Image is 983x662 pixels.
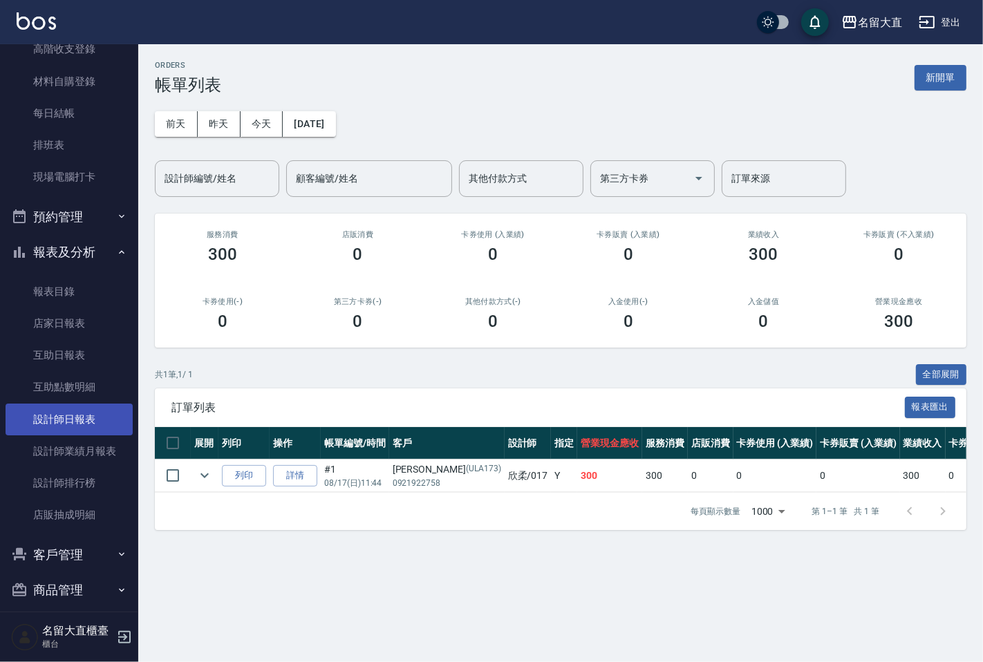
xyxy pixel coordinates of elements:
a: 材料自購登錄 [6,66,133,97]
h3: 帳單列表 [155,75,221,95]
p: 共 1 筆, 1 / 1 [155,368,193,381]
th: 展開 [191,427,218,460]
h2: 業績收入 [713,230,815,239]
h2: 入金使用(-) [577,297,680,306]
h2: 其他付款方式(-) [442,297,544,306]
h2: 卡券販賣 (入業績) [577,230,680,239]
td: Y [551,460,577,492]
button: Open [688,167,710,189]
a: 現場電腦打卡 [6,161,133,193]
img: Logo [17,12,56,30]
h2: ORDERS [155,61,221,70]
button: 名留大直 [836,8,908,37]
th: 帳單編號/時間 [321,427,389,460]
h2: 第三方卡券(-) [307,297,409,306]
a: 排班表 [6,129,133,161]
h2: 卡券使用(-) [171,297,274,306]
th: 設計師 [505,427,552,460]
p: 0921922758 [393,477,501,489]
h2: 卡券販賣 (不入業績) [848,230,950,239]
th: 業績收入 [900,427,946,460]
button: 列印 [222,465,266,486]
th: 客戶 [389,427,505,460]
h3: 0 [624,245,633,264]
button: 客戶管理 [6,537,133,573]
p: 第 1–1 筆 共 1 筆 [812,505,879,518]
h3: 300 [749,245,778,264]
td: 欣柔 /017 [505,460,552,492]
th: 卡券販賣 (入業績) [816,427,900,460]
h3: 服務消費 [171,230,274,239]
button: [DATE] [283,111,335,137]
button: 報表匯出 [905,397,956,418]
button: 登出 [913,10,966,35]
h3: 0 [488,312,498,331]
th: 操作 [270,427,321,460]
a: 互助點數明細 [6,371,133,403]
td: 0 [688,460,733,492]
button: 前天 [155,111,198,137]
a: 高階收支登錄 [6,33,133,65]
h5: 名留大直櫃臺 [42,624,113,638]
span: 訂單列表 [171,401,905,415]
button: save [801,8,829,36]
a: 店販抽成明細 [6,499,133,531]
div: [PERSON_NAME] [393,462,501,477]
div: 1000 [746,493,790,530]
p: 櫃台 [42,638,113,650]
h2: 店販消費 [307,230,409,239]
a: 每日結帳 [6,97,133,129]
td: 0 [733,460,817,492]
button: 商品管理 [6,572,133,608]
a: 詳情 [273,465,317,486]
h3: 300 [884,312,913,331]
button: 預約管理 [6,199,133,235]
a: 店家日報表 [6,308,133,339]
a: 設計師業績月報表 [6,435,133,467]
h3: 0 [218,312,227,331]
a: 設計師排行榜 [6,467,133,499]
h3: 0 [353,312,363,331]
td: 300 [642,460,688,492]
button: 今天 [241,111,283,137]
img: Person [11,623,39,651]
th: 列印 [218,427,270,460]
h2: 卡券使用 (入業績) [442,230,544,239]
p: 08/17 (日) 11:44 [324,477,386,489]
h3: 0 [624,312,633,331]
div: 名留大直 [858,14,902,31]
button: expand row [194,465,215,486]
td: #1 [321,460,389,492]
h2: 入金儲值 [713,297,815,306]
td: 300 [577,460,642,492]
button: 全部展開 [916,364,967,386]
h3: 300 [208,245,237,264]
th: 指定 [551,427,577,460]
button: 昨天 [198,111,241,137]
button: 報表及分析 [6,234,133,270]
th: 卡券使用 (入業績) [733,427,817,460]
a: 報表目錄 [6,276,133,308]
a: 報表匯出 [905,400,956,413]
h3: 0 [894,245,904,264]
p: 每頁顯示數量 [691,505,740,518]
td: 0 [816,460,900,492]
a: 互助日報表 [6,339,133,371]
th: 服務消費 [642,427,688,460]
p: (ULA173) [466,462,501,477]
a: 新開單 [915,70,966,84]
h3: 0 [488,245,498,264]
h2: 營業現金應收 [848,297,950,306]
button: 新開單 [915,65,966,91]
td: 300 [900,460,946,492]
a: 設計師日報表 [6,404,133,435]
h3: 0 [353,245,363,264]
th: 營業現金應收 [577,427,642,460]
th: 店販消費 [688,427,733,460]
h3: 0 [758,312,768,331]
